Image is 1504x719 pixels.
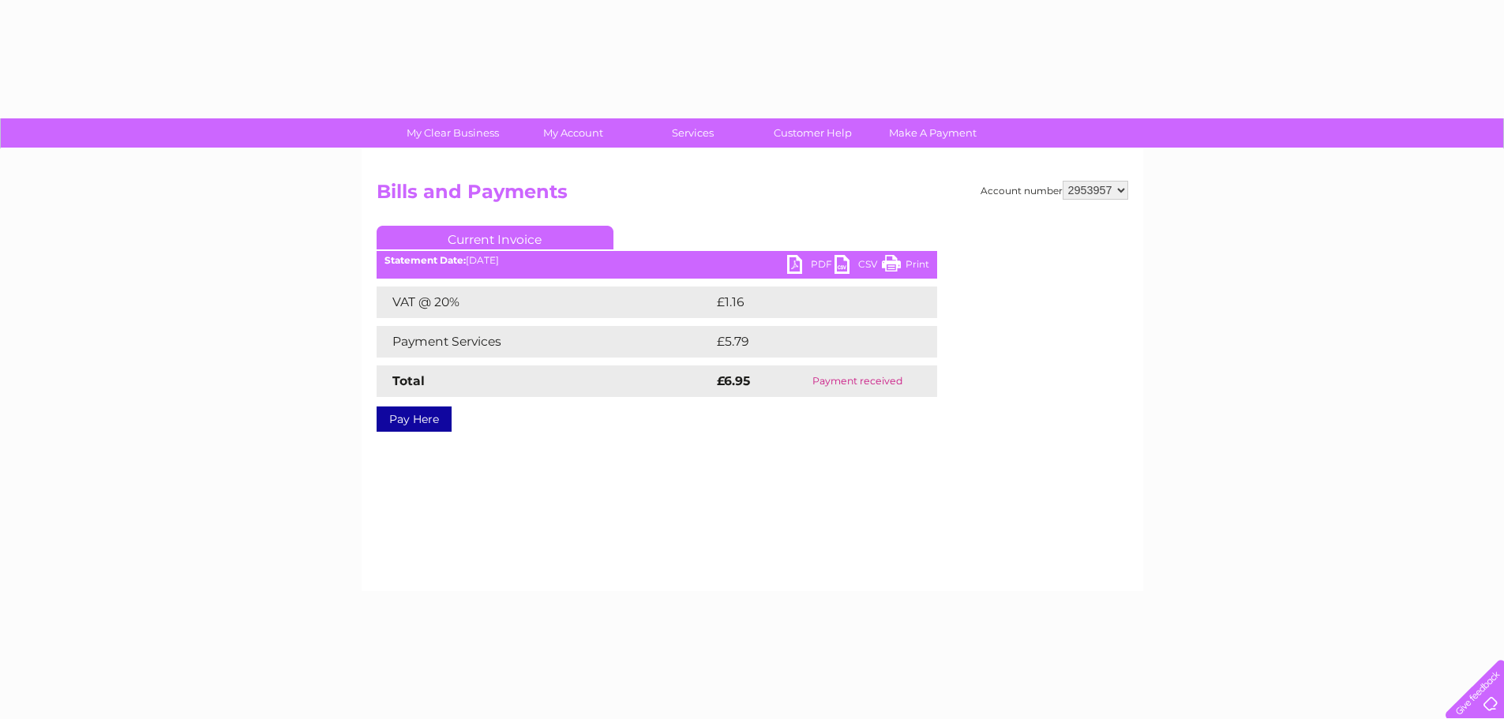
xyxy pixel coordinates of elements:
[384,254,466,266] b: Statement Date:
[713,286,896,318] td: £1.16
[835,255,882,278] a: CSV
[377,286,713,318] td: VAT @ 20%
[388,118,518,148] a: My Clear Business
[392,373,425,388] strong: Total
[981,181,1128,200] div: Account number
[778,365,936,397] td: Payment received
[713,326,900,358] td: £5.79
[377,226,613,249] a: Current Invoice
[748,118,878,148] a: Customer Help
[377,326,713,358] td: Payment Services
[628,118,758,148] a: Services
[882,255,929,278] a: Print
[377,255,937,266] div: [DATE]
[508,118,638,148] a: My Account
[377,181,1128,211] h2: Bills and Payments
[787,255,835,278] a: PDF
[377,406,452,432] a: Pay Here
[868,118,998,148] a: Make A Payment
[717,373,750,388] strong: £6.95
